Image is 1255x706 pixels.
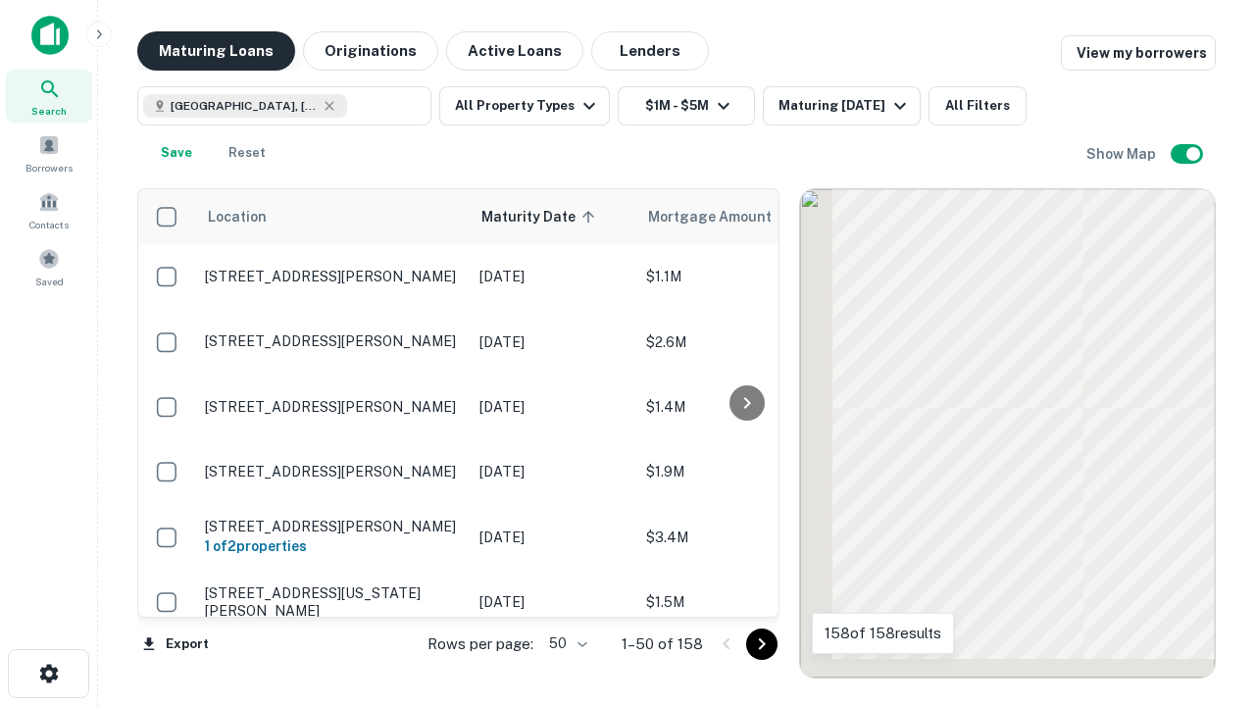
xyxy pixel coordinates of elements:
span: [GEOGRAPHIC_DATA], [GEOGRAPHIC_DATA], [GEOGRAPHIC_DATA] [171,97,318,115]
button: Lenders [591,31,709,71]
p: [STREET_ADDRESS][PERSON_NAME] [205,268,460,285]
p: [STREET_ADDRESS][PERSON_NAME] [205,518,460,535]
th: Maturity Date [470,189,636,244]
a: Contacts [6,183,92,236]
span: Saved [35,274,64,289]
p: [DATE] [479,527,627,548]
div: Maturing [DATE] [778,94,912,118]
p: $1.9M [646,461,842,482]
h6: Show Map [1086,143,1159,165]
button: Save your search to get updates of matches that match your search criteria. [145,133,208,173]
p: [DATE] [479,461,627,482]
button: All Property Types [439,86,610,126]
span: Maturity Date [481,205,601,228]
button: Maturing [DATE] [763,86,921,126]
p: 1–50 of 158 [622,632,703,656]
p: [DATE] [479,396,627,418]
div: 50 [541,630,590,658]
span: Mortgage Amount [648,205,797,228]
span: Borrowers [25,160,73,176]
img: capitalize-icon.png [31,16,69,55]
p: [STREET_ADDRESS][PERSON_NAME] [205,398,460,416]
p: [STREET_ADDRESS][PERSON_NAME] [205,332,460,350]
iframe: Chat Widget [1157,549,1255,643]
p: $1.1M [646,266,842,287]
p: 158 of 158 results [825,622,941,645]
button: Active Loans [446,31,583,71]
a: Search [6,70,92,123]
p: $3.4M [646,527,842,548]
th: Mortgage Amount [636,189,852,244]
div: 0 0 [800,189,1215,678]
p: [STREET_ADDRESS][US_STATE][PERSON_NAME] [205,584,460,620]
span: Search [31,103,67,119]
button: Maturing Loans [137,31,295,71]
h6: 1 of 2 properties [205,535,460,557]
a: Borrowers [6,126,92,179]
button: Export [137,630,214,659]
p: $1.5M [646,591,842,613]
button: $1M - $5M [618,86,755,126]
p: [STREET_ADDRESS][PERSON_NAME] [205,463,460,480]
span: Contacts [29,217,69,232]
p: $2.6M [646,331,842,353]
p: $1.4M [646,396,842,418]
p: [DATE] [479,266,627,287]
th: Location [195,189,470,244]
p: Rows per page: [427,632,533,656]
p: [DATE] [479,331,627,353]
a: View my borrowers [1061,35,1216,71]
span: Location [207,205,267,228]
button: Reset [216,133,278,173]
p: [DATE] [479,591,627,613]
button: All Filters [929,86,1027,126]
button: Go to next page [746,629,778,660]
button: Originations [303,31,438,71]
a: Saved [6,240,92,293]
